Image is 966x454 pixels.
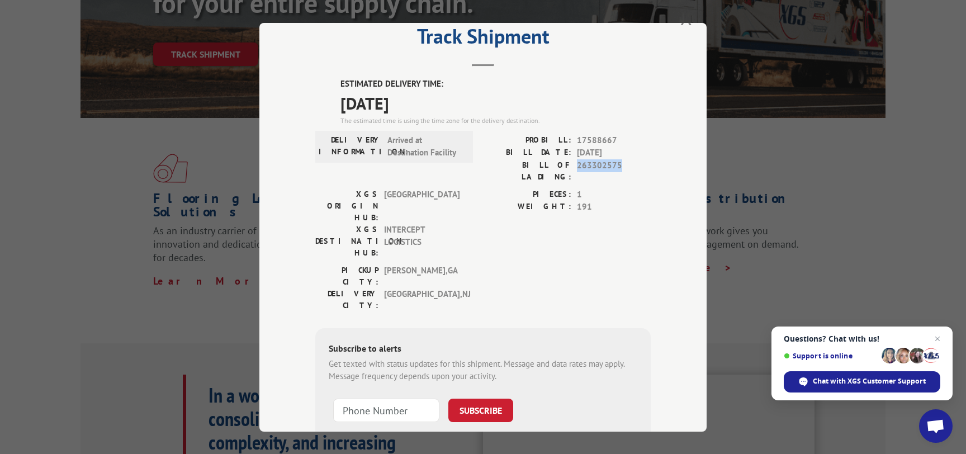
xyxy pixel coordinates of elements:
label: WEIGHT: [483,201,571,214]
h2: Track Shipment [315,29,651,50]
span: 191 [577,201,651,214]
label: BILL OF LADING: [483,159,571,182]
span: Support is online [784,352,878,360]
span: Questions? Chat with us! [784,334,940,343]
label: DELIVERY CITY: [315,287,378,311]
span: 17588667 [577,134,651,146]
label: XGS ORIGIN HUB: [315,188,378,223]
span: Chat with XGS Customer Support [813,376,926,386]
div: Get texted with status updates for this shipment. Message and data rates may apply. Message frequ... [329,357,637,382]
span: INTERCEPT LOGISTICS [384,223,460,258]
label: XGS DESTINATION HUB: [315,223,378,258]
label: PIECES: [483,188,571,201]
button: Close modal [680,2,693,31]
a: Open chat [919,409,953,443]
button: SUBSCRIBE [448,398,513,422]
div: Subscribe to alerts [329,341,637,357]
div: The estimated time is using the time zone for the delivery destination. [340,115,651,125]
strong: Note: [329,429,348,439]
span: [GEOGRAPHIC_DATA] , NJ [384,287,460,311]
input: Phone Number [333,398,439,422]
label: PICKUP CITY: [315,264,378,287]
span: [PERSON_NAME] , GA [384,264,460,287]
label: DELIVERY INFORMATION: [319,134,382,159]
span: 263302575 [577,159,651,182]
label: PROBILL: [483,134,571,146]
label: ESTIMATED DELIVERY TIME: [340,78,651,91]
span: [DATE] [340,90,651,115]
span: Arrived at Destination Facility [387,134,463,159]
span: 1 [577,188,651,201]
span: [GEOGRAPHIC_DATA] [384,188,460,223]
label: BILL DATE: [483,146,571,159]
span: [DATE] [577,146,651,159]
span: Chat with XGS Customer Support [784,371,940,392]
